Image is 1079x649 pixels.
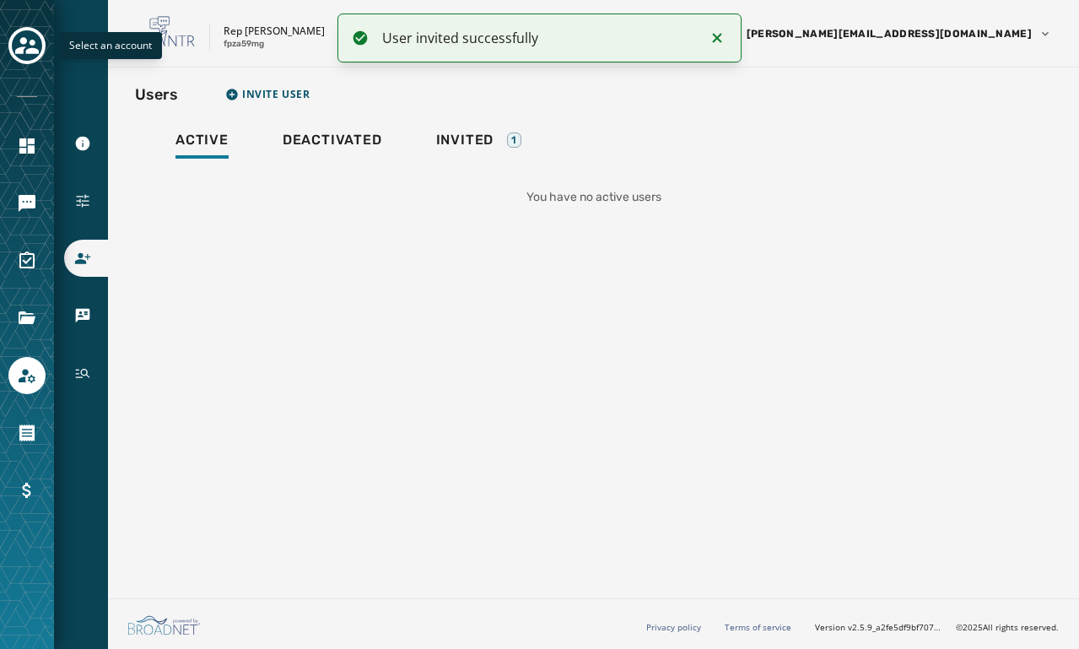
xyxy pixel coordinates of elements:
[382,28,694,48] div: User invited successfully
[64,182,108,219] a: Navigate to Configuration
[8,185,46,222] a: Navigate to Messaging
[218,81,317,108] button: Invite User
[8,242,46,279] a: Navigate to Surveys
[8,414,46,452] a: Navigate to Orders
[848,621,942,634] span: v2.5.9_a2fe5df9bf7071e1522954d516a80c78c649093f
[283,132,382,149] span: Deactivated
[436,132,494,149] span: Invited
[162,123,242,162] a: Active
[242,88,310,101] span: Invite User
[815,621,942,634] span: Version
[8,357,46,394] a: Navigate to Account
[423,123,535,162] a: Invited1
[224,24,325,38] p: Rep [PERSON_NAME]
[224,38,264,51] p: fpza59mg
[507,133,521,148] div: 1
[725,621,791,633] a: Terms of service
[8,300,46,337] a: Navigate to Files
[956,621,1059,633] span: © 2025 All rights reserved.
[135,83,178,106] h2: Users
[8,472,46,509] a: Navigate to Billing
[175,132,229,149] span: Active
[64,240,108,277] a: Navigate to Users
[64,125,108,162] a: Navigate to Account Information
[646,621,701,633] a: Privacy policy
[64,297,108,334] a: Navigate to vCards
[713,17,1059,51] button: User settings
[747,27,1032,41] span: [PERSON_NAME][EMAIL_ADDRESS][DOMAIN_NAME]
[526,189,661,206] p: You have no active users
[8,27,46,64] button: Toggle account select drawer
[69,38,152,52] span: Select an account
[269,123,396,162] a: Deactivated
[8,127,46,165] a: Navigate to Home
[64,354,108,392] a: Navigate to History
